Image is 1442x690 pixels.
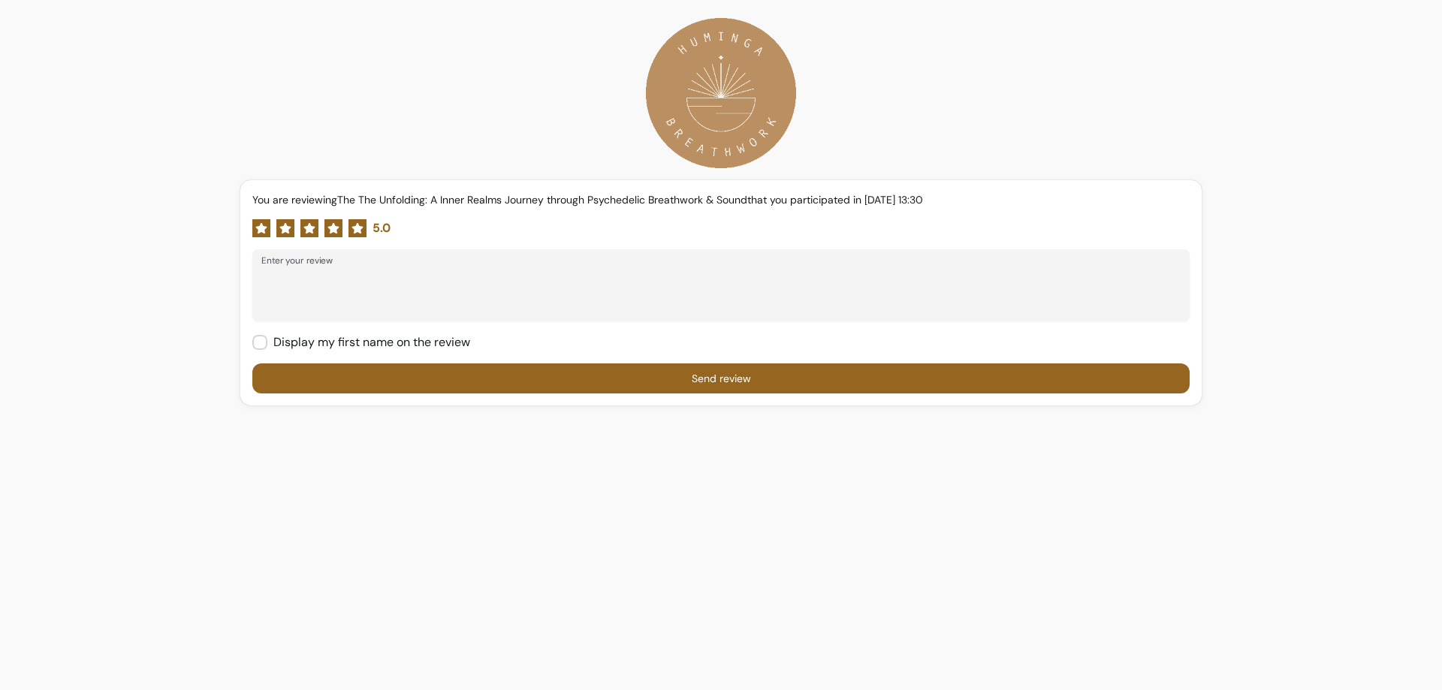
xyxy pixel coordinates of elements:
button: Send review [252,363,1190,393]
span: 5.0 [373,219,391,237]
input: Display my first name on the review [252,327,482,357]
textarea: Enter your review [261,270,1181,315]
label: Enter your review [261,254,338,268]
img: Logo provider [646,18,796,168]
p: You are reviewing The The Unfolding: A Inner Realms Journey through Psychedelic Breathwork & Soun... [252,192,1190,207]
